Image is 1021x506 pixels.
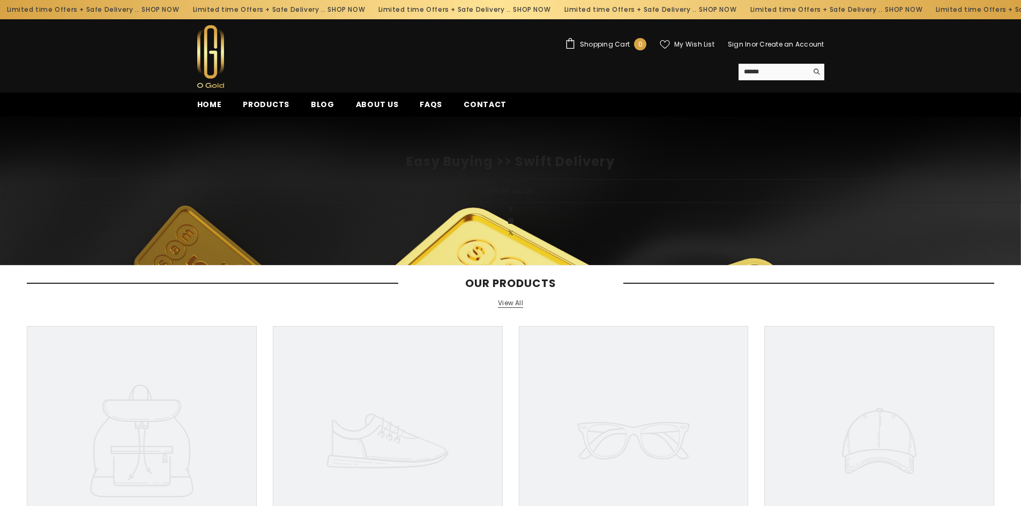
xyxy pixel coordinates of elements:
a: View All [498,299,523,308]
a: SHOP NOW [882,4,920,16]
span: Products [243,99,289,110]
a: Home [187,99,233,117]
a: SHOP NOW [697,4,734,16]
a: Contact [453,99,517,117]
span: Our Products [398,277,623,290]
a: SHOP NOW [511,4,548,16]
div: Limited time Offers + Safe Delivery .. [741,1,927,18]
span: Contact [464,99,506,110]
div: Limited time Offers + Safe Delivery .. [555,1,741,18]
div: Limited time Offers + Safe Delivery .. [183,1,369,18]
a: Shopping Cart [565,38,646,50]
a: Products [232,99,300,117]
a: About us [345,99,409,117]
div: Limited time Offers + Safe Delivery .. [369,1,555,18]
a: SHOP NOW [139,4,177,16]
summary: Search [739,64,824,80]
span: 0 [638,39,643,50]
a: Create an Account [759,40,824,49]
span: or [751,40,758,49]
a: Blog [300,99,345,117]
span: Home [197,99,222,110]
a: SHOP NOW [325,4,362,16]
span: My Wish List [674,41,714,48]
a: My Wish List [660,40,714,49]
span: Shopping Cart [580,41,630,48]
button: Search [808,64,824,80]
a: FAQs [409,99,453,117]
img: Ogold Shop [197,25,224,88]
span: About us [356,99,399,110]
span: FAQs [420,99,442,110]
span: Blog [311,99,334,110]
a: Sign In [728,40,751,49]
